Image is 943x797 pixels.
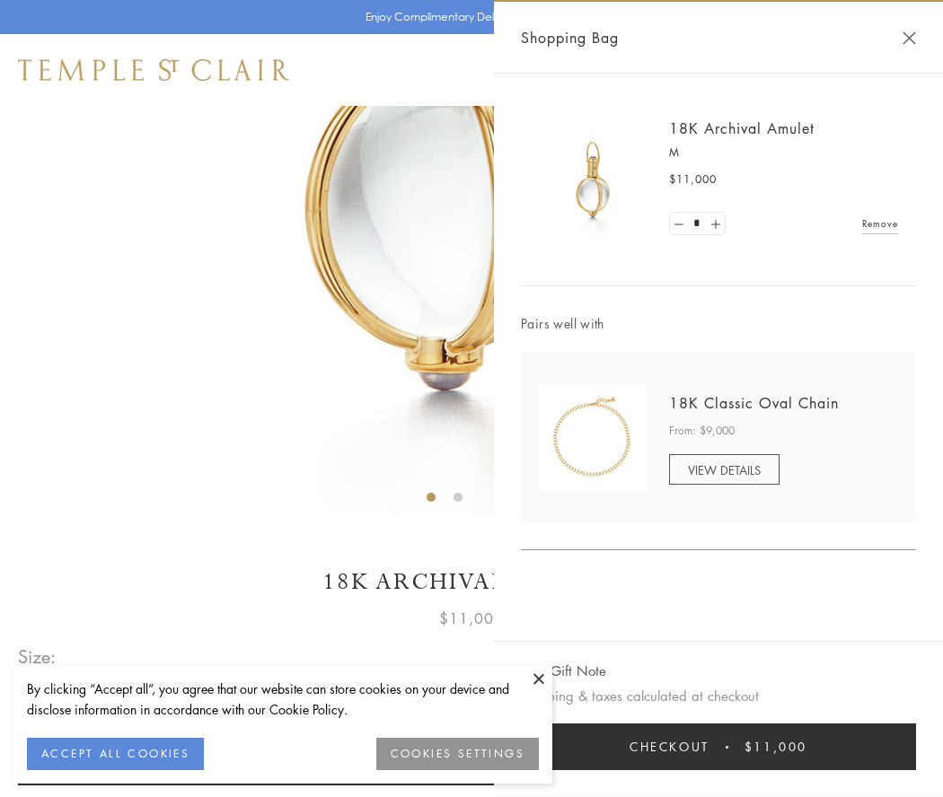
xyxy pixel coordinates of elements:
[521,723,916,770] button: Checkout $11,000
[521,313,916,334] span: Pairs well with
[439,607,504,630] span: $11,000
[745,737,807,757] span: $11,000
[688,461,761,478] span: VIEW DETAILS
[669,118,815,138] a: 18K Archival Amulet
[521,26,619,49] span: Shopping Bag
[862,214,898,233] a: Remove
[669,422,735,440] span: From: $9,000
[669,144,898,162] p: M
[669,454,780,485] a: VIEW DETAILS
[18,642,57,671] span: Size:
[521,660,606,682] button: Add Gift Note
[903,31,916,45] button: Close Shopping Bag
[366,8,569,26] p: Enjoy Complimentary Delivery & Returns
[669,171,717,188] span: $11,000
[27,738,204,770] button: ACCEPT ALL COOKIES
[630,737,709,757] span: Checkout
[539,383,647,491] img: N88865-OV18
[18,566,925,598] h1: 18K Archival Amulet
[27,679,539,720] div: By clicking “Accept all”, you agree that our website can store cookies on your device and disclos...
[669,393,839,413] a: 18K Classic Oval Chain
[376,738,539,770] button: COOKIES SETTINGS
[521,685,916,707] p: Shipping & taxes calculated at checkout
[670,213,688,235] a: Set quantity to 0
[539,126,647,233] img: 18K Archival Amulet
[18,59,289,81] img: Temple St. Clair
[706,213,724,235] a: Set quantity to 2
